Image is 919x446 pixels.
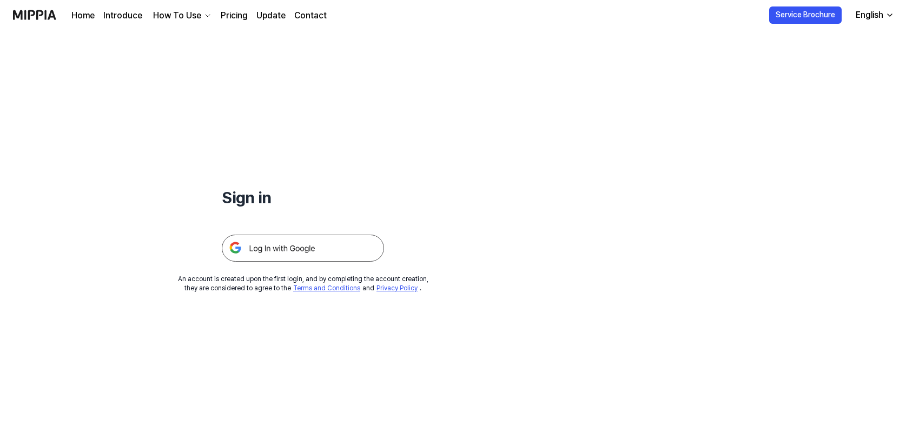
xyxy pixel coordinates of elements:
div: English [854,9,885,22]
a: Update [256,9,286,22]
a: Terms and Conditions [293,284,360,292]
h1: Sign in [222,186,384,209]
a: Pricing [221,9,248,22]
div: An account is created upon the first login, and by completing the account creation, they are cons... [178,275,428,293]
button: Service Brochure [769,6,842,24]
button: How To Use [151,9,212,22]
a: Contact [294,9,327,22]
a: Home [71,9,95,22]
img: 구글 로그인 버튼 [222,235,384,262]
button: English [847,4,901,26]
a: Introduce [103,9,142,22]
div: How To Use [151,9,203,22]
a: Privacy Policy [376,284,418,292]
